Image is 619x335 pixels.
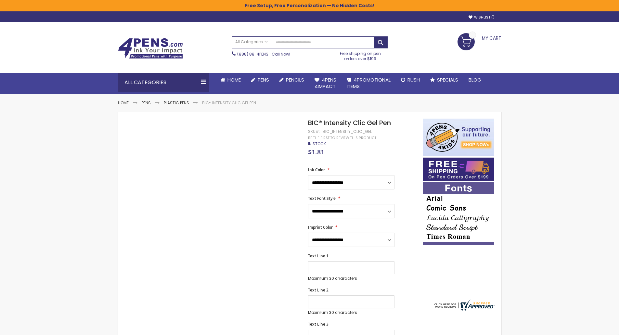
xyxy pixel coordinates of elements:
span: Text Line 1 [308,253,329,259]
span: BIC® Intensity Clic Gel Pen [308,118,391,127]
li: BIC® Intensity Clic Gel Pen [202,100,256,106]
a: All Categories [232,37,271,47]
a: Rush [396,73,425,87]
a: Wishlist [469,15,495,20]
img: 4pens.com widget logo [433,300,495,311]
span: In stock [308,141,326,147]
img: font-personalization-examples [423,182,494,245]
a: 4Pens4impact [309,73,342,94]
span: - Call Now! [237,51,290,57]
div: Free shipping on pen orders over $199 [333,48,388,61]
a: Plastic Pens [164,100,189,106]
span: Text Line 3 [308,321,329,327]
span: Home [227,76,241,83]
div: All Categories [118,73,209,92]
span: Rush [407,76,420,83]
a: Pens [142,100,151,106]
img: 4Pens Custom Pens and Promotional Products [118,38,183,59]
span: Blog [469,76,481,83]
img: Free shipping on orders over $199 [423,158,494,181]
span: $1.81 [308,148,324,156]
a: Be the first to review this product [308,135,376,140]
span: Text Line 2 [308,287,329,293]
a: Pens [246,73,274,87]
a: (888) 88-4PENS [237,51,268,57]
span: Pencils [286,76,304,83]
p: Maximum 30 characters [308,310,394,315]
strong: SKU [308,129,320,134]
a: Specials [425,73,463,87]
span: Specials [437,76,458,83]
a: 4PROMOTIONALITEMS [342,73,396,94]
a: Pencils [274,73,309,87]
span: 4PROMOTIONAL ITEMS [347,76,391,90]
div: bic_intensity_clic_gel [323,129,372,134]
img: 4pens 4 kids [423,119,494,156]
span: Text Font Style [308,196,336,201]
span: Pens [258,76,269,83]
div: Availability [308,141,326,147]
span: Ink Color [308,167,325,173]
span: Imprint Color [308,225,333,230]
span: All Categories [235,39,268,45]
span: 4Pens 4impact [315,76,336,90]
a: Blog [463,73,486,87]
a: Home [215,73,246,87]
p: Maximum 30 characters [308,276,394,281]
a: 4pens.com certificate URL [433,306,495,312]
a: Home [118,100,129,106]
